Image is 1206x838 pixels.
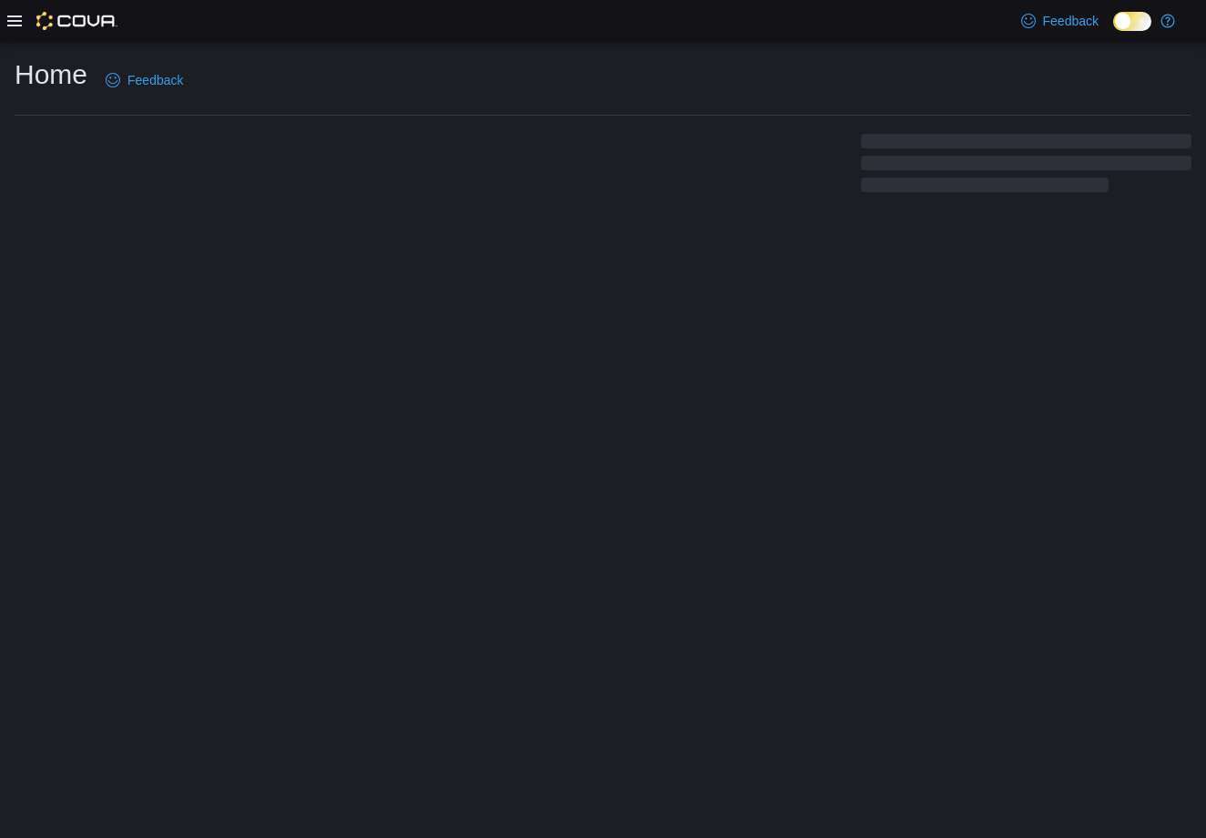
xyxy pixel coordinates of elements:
[1113,12,1151,31] input: Dark Mode
[1043,12,1099,30] span: Feedback
[98,62,190,98] a: Feedback
[127,71,183,89] span: Feedback
[1014,3,1106,39] a: Feedback
[861,138,1191,196] span: Loading
[15,56,87,93] h1: Home
[36,12,117,30] img: Cova
[1113,31,1114,32] span: Dark Mode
